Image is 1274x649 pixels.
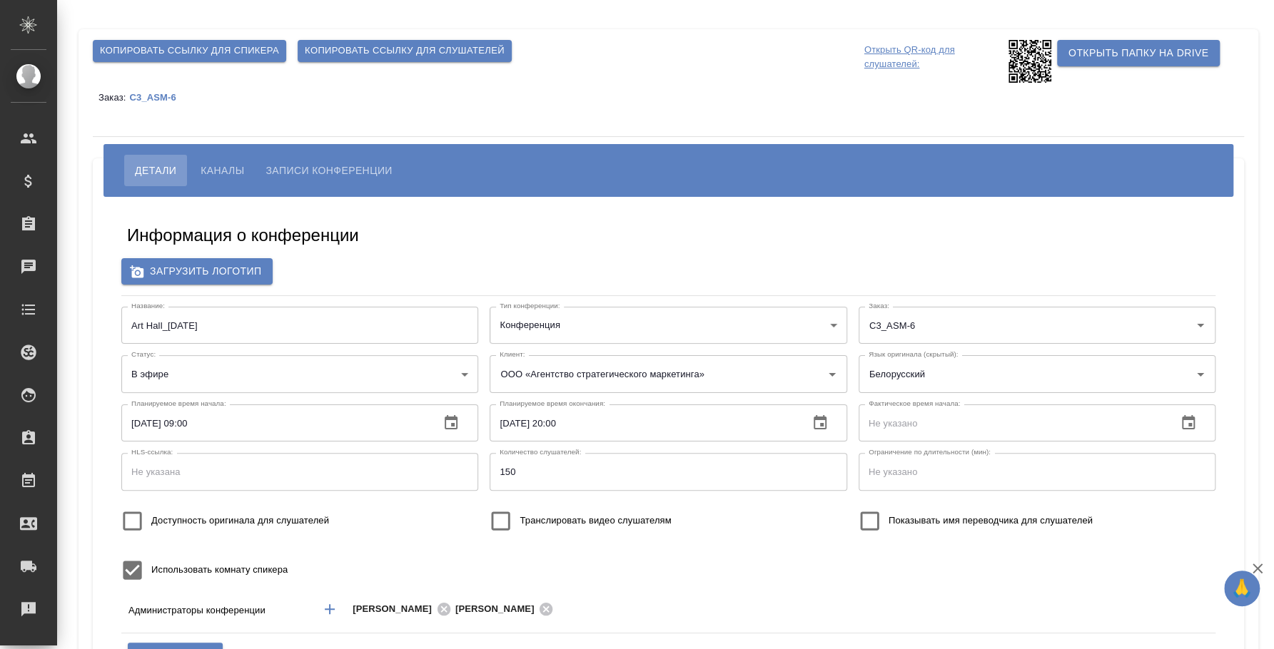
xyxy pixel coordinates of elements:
span: Загрузить логотип [133,262,261,280]
p: C3_ASM-6 [129,92,186,103]
button: Добавить менеджера [313,592,347,626]
span: Транслировать видео слушателям [520,513,671,528]
span: Каналы [201,162,244,179]
h5: Информация о конференции [127,224,359,247]
span: Показывать имя переводчика для слушателей [889,513,1093,528]
span: Записи конференции [266,162,392,179]
input: Не указана [121,453,478,490]
div: Конференция [490,307,846,344]
input: Не указано [490,453,846,490]
span: Использовать комнату спикера [151,563,288,577]
span: Детали [135,162,176,179]
span: Копировать ссылку для спикера [100,43,279,59]
div: [PERSON_NAME] [353,601,455,618]
button: 🙏 [1224,571,1260,606]
p: Открыть QR-код для слушателей: [864,40,1005,83]
button: Открыть папку на Drive [1057,40,1220,66]
button: Open [822,364,842,384]
input: Не указан [121,307,478,344]
button: Копировать ссылку для слушателей [298,40,512,62]
button: Open [1111,608,1113,610]
a: C3_ASM-6 [129,91,186,103]
div: [PERSON_NAME] [455,601,558,618]
button: Open [1190,315,1210,335]
input: Не указано [490,404,797,441]
span: 🙏 [1230,573,1254,603]
p: Администраторы конференции [128,603,308,618]
label: Загрузить логотип [121,258,273,285]
span: [PERSON_NAME] [353,602,440,616]
span: [PERSON_NAME] [455,602,543,616]
input: Не указано [121,404,428,441]
input: Не указано [859,453,1215,490]
p: Заказ: [98,92,129,103]
div: В эфире [121,355,478,392]
input: Не указано [859,404,1166,441]
span: Открыть папку на Drive [1068,44,1208,62]
button: Копировать ссылку для спикера [93,40,286,62]
button: Open [1190,364,1210,384]
span: Доступность оригинала для слушателей [151,513,329,528]
span: Копировать ссылку для слушателей [305,43,505,59]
